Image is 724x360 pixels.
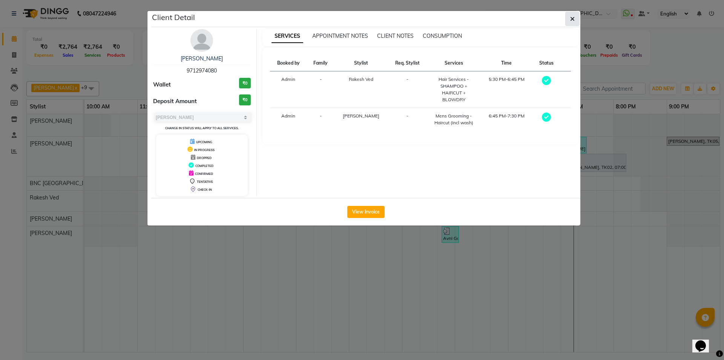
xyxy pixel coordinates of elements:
td: - [388,108,427,131]
td: - [307,71,334,108]
img: avatar [190,29,213,52]
th: Time [480,55,533,71]
span: CONFIRMED [195,172,213,176]
span: TENTATIVE [197,180,213,184]
span: CLIENT NOTES [377,32,414,39]
td: Admin [270,108,307,131]
span: Rakesh Ved [349,76,373,82]
span: CONSUMPTION [423,32,462,39]
span: APPOINTMENT NOTES [312,32,368,39]
small: Change in status will apply to all services. [165,126,239,130]
td: 5:30 PM-6:45 PM [480,71,533,108]
span: IN PROGRESS [194,148,215,152]
span: [PERSON_NAME] [343,113,379,119]
span: Wallet [153,80,171,89]
button: View Invoice [347,206,385,218]
span: CHECK-IN [198,188,212,192]
span: DROPPED [197,156,212,160]
td: - [307,108,334,131]
td: - [388,71,427,108]
th: Booked by [270,55,307,71]
h5: Client Detail [152,12,195,23]
span: SERVICES [271,29,303,43]
span: UPCOMING [196,140,212,144]
span: COMPLETED [195,164,213,168]
th: Services [427,55,480,71]
th: Req. Stylist [388,55,427,71]
a: [PERSON_NAME] [181,55,223,62]
th: Stylist [334,55,388,71]
h3: ₹0 [239,78,251,89]
td: Admin [270,71,307,108]
span: Deposit Amount [153,97,197,106]
iframe: chat widget [692,330,716,352]
th: Status [533,55,560,71]
th: Family [307,55,334,71]
span: 9712974080 [187,67,217,74]
div: Mens Grooming - Haircut (incl wash) [432,113,476,126]
div: Hair Services - SHAMPOO + HAIRCUT + BLOWDRY [432,76,476,103]
h3: ₹0 [239,94,251,105]
td: 6:45 PM-7:30 PM [480,108,533,131]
